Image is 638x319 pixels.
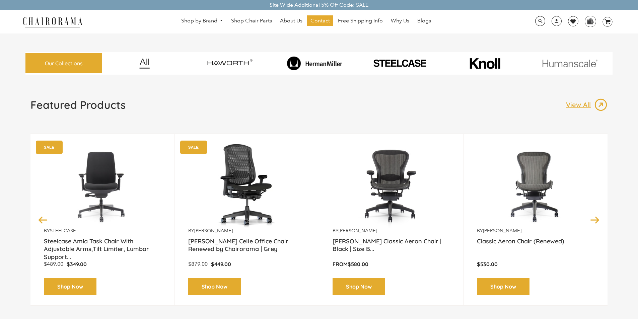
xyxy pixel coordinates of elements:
img: Herman Miller Classic Aeron Chair | Black | Size B (Renewed) - chairorama [333,144,450,228]
a: Shop Now [44,278,96,296]
img: image_13.png [594,98,608,111]
a: Featured Products [30,98,126,117]
a: Steelcase [50,228,76,234]
p: by [44,228,161,234]
a: Herman Miller Celle Office Chair Renewed by Chairorama | Grey - chairorama Herman Miller Celle Of... [188,144,305,228]
a: Blogs [414,15,434,26]
a: Free Shipping Info [335,15,386,26]
span: Shop Chair Parts [231,17,272,24]
a: Shop Chair Parts [228,15,275,26]
span: $489.00 [44,261,63,267]
text: SALE [188,145,199,149]
span: About Us [280,17,302,24]
a: Classic Aeron Chair (Renewed) [477,237,594,254]
span: Free Shipping Info [338,17,383,24]
span: $530.00 [477,261,498,267]
span: $349.00 [67,261,87,267]
a: Why Us [387,15,413,26]
a: About Us [277,15,306,26]
p: by [188,228,305,234]
a: Herman Miller Classic Aeron Chair | Black | Size B (Renewed) - chairorama Herman Miller Classic A... [333,144,450,228]
span: $580.00 [348,261,368,267]
img: PHOTO-2024-07-09-00-53-10-removebg-preview.png [359,58,441,68]
img: Amia Chair by chairorama.com [44,144,161,228]
a: [PERSON_NAME] [339,228,377,234]
span: Why Us [391,17,409,24]
span: Blogs [417,17,431,24]
p: From [333,261,450,268]
h1: Featured Products [30,98,126,111]
a: Shop Now [188,278,241,296]
img: WhatsApp_Image_2024-07-12_at_16.23.01.webp [585,16,595,26]
img: image_7_14f0750b-d084-457f-979a-a1ab9f6582c4.png [189,54,271,73]
a: Shop Now [477,278,529,296]
img: image_11.png [529,59,611,68]
a: [PERSON_NAME] Classic Aeron Chair | Black | Size B... [333,237,450,254]
p: by [477,228,594,234]
p: by [333,228,450,234]
button: Previous [37,214,49,226]
a: [PERSON_NAME] Celle Office Chair Renewed by Chairorama | Grey [188,237,305,254]
a: View All [566,98,608,111]
nav: DesktopNavigation [115,15,498,28]
span: $449.00 [211,261,231,267]
a: Classic Aeron Chair (Renewed) - chairorama Classic Aeron Chair (Renewed) - chairorama [477,144,594,228]
a: Amia Chair by chairorama.com Renewed Amia Chair chairorama.com [44,144,161,228]
a: Shop Now [333,278,385,296]
a: [PERSON_NAME] [194,228,233,234]
button: Next [589,214,601,226]
a: [PERSON_NAME] [483,228,521,234]
span: Contact [310,17,330,24]
img: chairorama [19,16,86,28]
text: SALE [44,145,54,149]
img: image_12.png [126,58,163,69]
a: Steelcase Amia Task Chair With Adjustable Arms,Tilt Limiter, Lumbar Support... [44,237,161,254]
img: Classic Aeron Chair (Renewed) - chairorama [477,144,594,228]
a: Our Collections [25,53,102,74]
span: $879.00 [188,261,208,267]
p: View All [566,100,594,109]
a: Contact [307,15,333,26]
a: Shop by Brand [178,16,227,26]
img: image_10_1.png [454,57,515,70]
img: Herman Miller Celle Office Chair Renewed by Chairorama | Grey - chairorama [188,144,305,228]
img: image_8_173eb7e0-7579-41b4-bc8e-4ba0b8ba93e8.png [274,56,356,70]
